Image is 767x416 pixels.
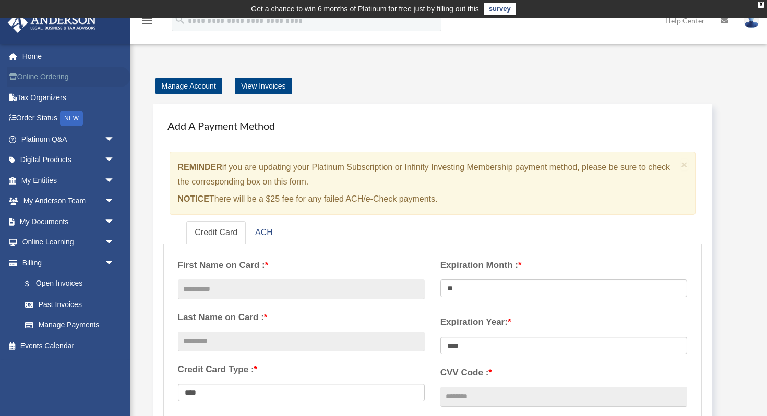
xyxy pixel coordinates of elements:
[7,191,130,212] a: My Anderson Teamarrow_drop_down
[7,150,130,170] a: Digital Productsarrow_drop_down
[178,258,425,273] label: First Name on Card :
[7,211,130,232] a: My Documentsarrow_drop_down
[31,277,36,290] span: $
[440,365,687,381] label: CVV Code :
[174,14,186,26] i: search
[178,163,222,172] strong: REMINDER
[155,78,222,94] a: Manage Account
[681,158,688,170] span: ×
[141,18,153,27] a: menu
[186,221,246,244] a: Credit Card
[15,273,130,295] a: $Open Invoices
[15,315,125,336] a: Manage Payments
[104,211,125,233] span: arrow_drop_down
[170,152,696,215] div: if you are updating your Platinum Subscription or Infinity Investing Membership payment method, p...
[104,129,125,150] span: arrow_drop_down
[178,310,425,325] label: Last Name on Card :
[484,3,516,15] a: survey
[440,314,687,330] label: Expiration Year:
[440,258,687,273] label: Expiration Month :
[104,252,125,274] span: arrow_drop_down
[104,150,125,171] span: arrow_drop_down
[7,170,130,191] a: My Entitiesarrow_drop_down
[7,232,130,253] a: Online Learningarrow_drop_down
[7,46,130,67] a: Home
[60,111,83,126] div: NEW
[247,221,281,244] a: ACH
[178,194,209,203] strong: NOTICE
[758,2,764,8] div: close
[251,3,479,15] div: Get a chance to win 6 months of Platinum for free just by filling out this
[178,192,677,206] p: There will be a $25 fee for any failed ACH/e-Check payments.
[7,108,130,129] a: Order StatusNEW
[235,78,292,94] a: View Invoices
[7,129,130,150] a: Platinum Q&Aarrow_drop_down
[163,114,702,137] h4: Add A Payment Method
[5,13,99,33] img: Anderson Advisors Platinum Portal
[7,335,130,356] a: Events Calendar
[681,159,688,170] button: Close
[178,362,425,377] label: Credit Card Type :
[141,15,153,27] i: menu
[104,170,125,191] span: arrow_drop_down
[7,87,130,108] a: Tax Organizers
[7,67,130,88] a: Online Ordering
[104,232,125,253] span: arrow_drop_down
[15,294,130,315] a: Past Invoices
[744,13,759,28] img: User Pic
[7,252,130,273] a: Billingarrow_drop_down
[104,191,125,212] span: arrow_drop_down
